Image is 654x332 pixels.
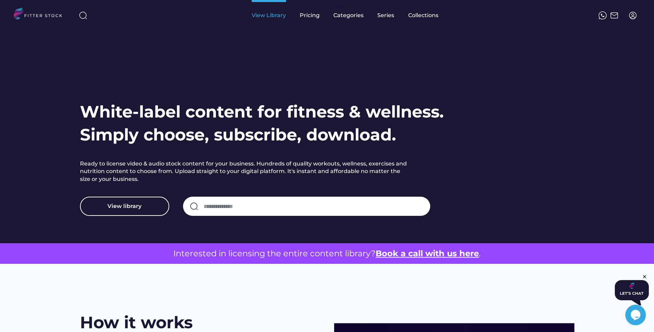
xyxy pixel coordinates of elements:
[333,3,342,10] div: fvck
[80,160,410,183] h2: Ready to license video & audio stock content for your business. Hundreds of quality workouts, wel...
[14,8,68,22] img: LOGO.svg
[190,202,198,210] img: search-normal.svg
[376,248,479,258] a: Book a call with us here
[80,100,444,146] h1: White-label content for fitness & wellness. Simply choose, subscribe, download.
[615,274,649,305] iframe: chat widget
[625,305,647,325] iframe: chat widget
[252,12,286,19] div: View Library
[333,12,364,19] div: Categories
[377,12,394,19] div: Series
[629,11,637,20] img: profile-circle.svg
[80,197,169,216] button: View library
[300,12,320,19] div: Pricing
[408,12,438,19] div: Collections
[610,11,618,20] img: Frame%2051.svg
[598,11,607,20] img: meteor-icons_whatsapp%20%281%29.svg
[79,11,87,20] img: search-normal%203.svg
